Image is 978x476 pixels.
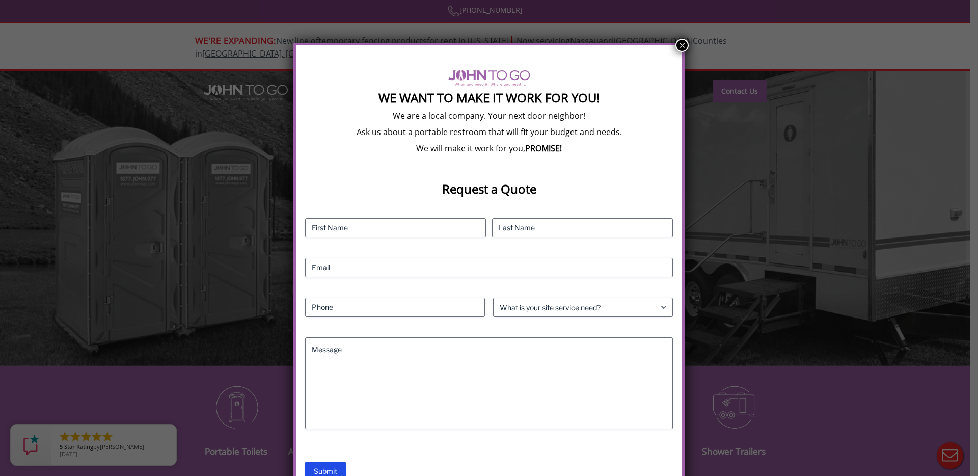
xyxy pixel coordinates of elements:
[492,218,673,237] input: Last Name
[305,298,485,317] input: Phone
[448,70,530,86] img: logo of viptogo
[525,143,562,154] b: PROMISE!
[305,126,673,138] p: Ask us about a portable restroom that will fit your budget and needs.
[378,89,600,106] strong: We Want To Make It Work For You!
[305,143,673,154] p: We will make it work for you,
[305,258,673,277] input: Email
[305,218,486,237] input: First Name
[305,110,673,121] p: We are a local company. Your next door neighbor!
[442,180,536,197] strong: Request a Quote
[675,39,689,52] button: Close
